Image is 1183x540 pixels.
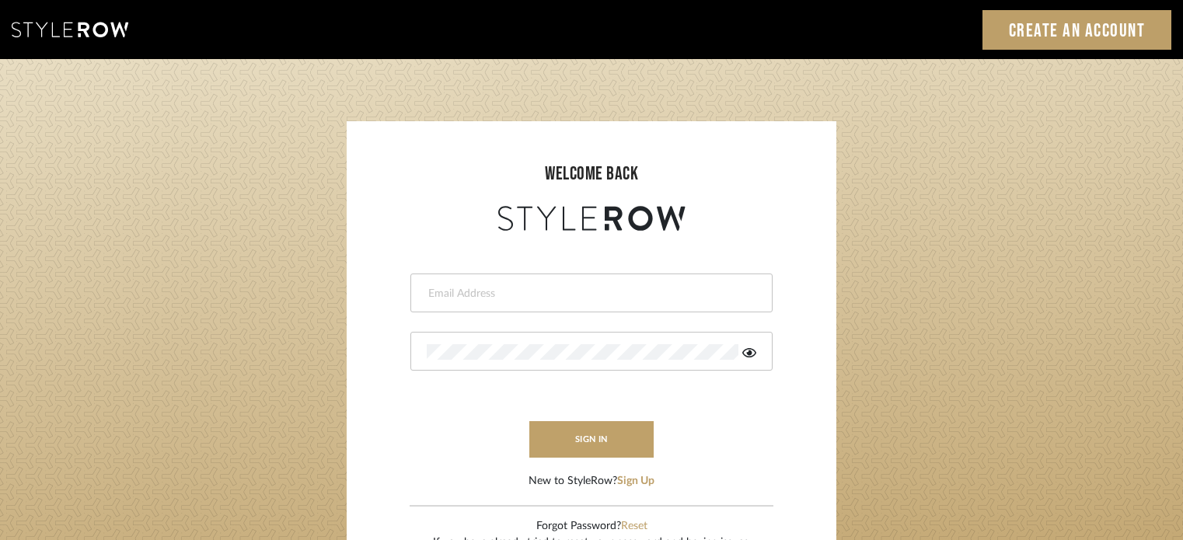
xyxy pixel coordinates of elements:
button: Reset [621,518,647,535]
input: Email Address [427,286,752,301]
button: sign in [529,421,654,458]
div: New to StyleRow? [529,473,654,489]
button: Sign Up [617,473,654,489]
a: Create an Account [982,10,1172,50]
div: Forgot Password? [433,518,751,535]
div: welcome back [362,160,821,188]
